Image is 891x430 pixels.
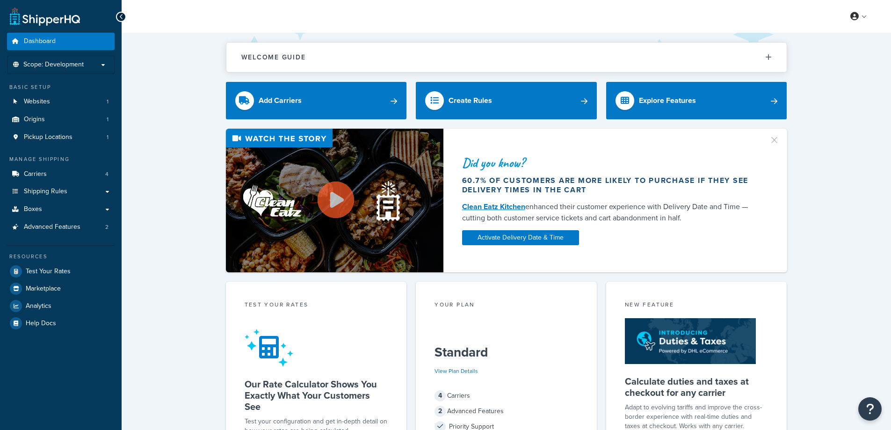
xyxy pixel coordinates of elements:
[26,320,56,328] span: Help Docs
[24,98,50,106] span: Websites
[245,300,388,311] div: Test your rates
[7,93,115,110] a: Websites1
[7,129,115,146] li: Pickup Locations
[625,376,768,398] h5: Calculate duties and taxes at checkout for any carrier
[462,156,758,169] div: Did you know?
[7,219,115,236] a: Advanced Features2
[462,201,758,224] div: enhanced their customer experience with Delivery Date and Time — cutting both customer service ti...
[105,223,109,231] span: 2
[462,230,579,245] a: Activate Delivery Date & Time
[7,83,115,91] div: Basic Setup
[7,263,115,280] a: Test Your Rates
[858,397,882,421] button: Open Resource Center
[7,111,115,128] a: Origins1
[7,253,115,261] div: Resources
[435,300,578,311] div: Your Plan
[639,94,696,107] div: Explore Features
[7,183,115,200] a: Shipping Rules
[24,116,45,124] span: Origins
[435,345,578,360] h5: Standard
[625,300,768,311] div: New Feature
[226,82,407,119] a: Add Carriers
[7,166,115,183] a: Carriers4
[107,98,109,106] span: 1
[7,93,115,110] li: Websites
[7,219,115,236] li: Advanced Features
[7,33,115,50] a: Dashboard
[435,390,446,401] span: 4
[24,188,67,196] span: Shipping Rules
[24,133,72,141] span: Pickup Locations
[435,406,446,417] span: 2
[226,43,787,72] button: Welcome Guide
[416,82,597,119] a: Create Rules
[7,315,115,332] a: Help Docs
[24,205,42,213] span: Boxes
[23,61,84,69] span: Scope: Development
[7,155,115,163] div: Manage Shipping
[245,379,388,412] h5: Our Rate Calculator Shows You Exactly What Your Customers See
[24,170,47,178] span: Carriers
[462,201,525,212] a: Clean Eatz Kitchen
[7,129,115,146] a: Pickup Locations1
[259,94,302,107] div: Add Carriers
[7,111,115,128] li: Origins
[24,37,56,45] span: Dashboard
[7,166,115,183] li: Carriers
[435,405,578,418] div: Advanced Features
[24,223,80,231] span: Advanced Features
[449,94,492,107] div: Create Rules
[107,116,109,124] span: 1
[606,82,787,119] a: Explore Features
[462,176,758,195] div: 60.7% of customers are more likely to purchase if they see delivery times in the cart
[26,302,51,310] span: Analytics
[26,268,71,276] span: Test Your Rates
[241,54,306,61] h2: Welcome Guide
[7,201,115,218] a: Boxes
[107,133,109,141] span: 1
[435,367,478,375] a: View Plan Details
[7,298,115,314] a: Analytics
[26,285,61,293] span: Marketplace
[226,129,443,272] img: Video thumbnail
[7,280,115,297] a: Marketplace
[105,170,109,178] span: 4
[435,389,578,402] div: Carriers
